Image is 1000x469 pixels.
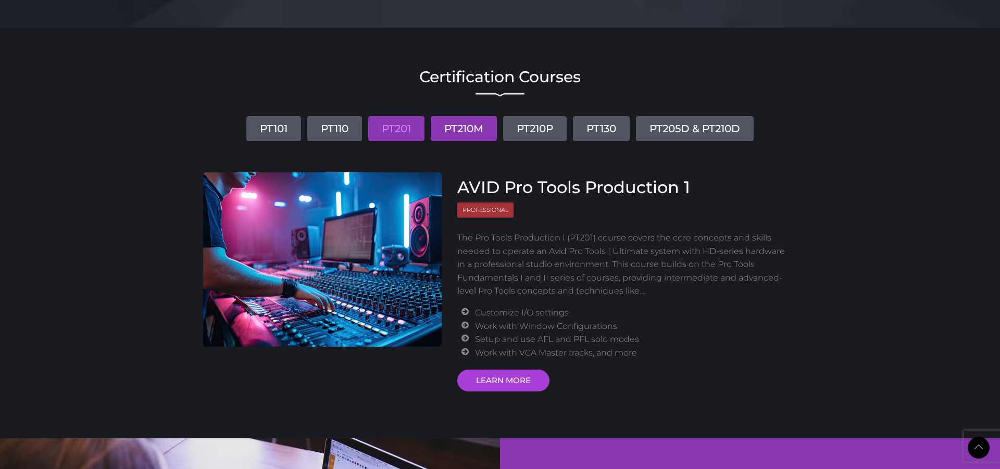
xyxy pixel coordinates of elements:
span: Professional [457,202,514,218]
a: LEARN MORE [457,370,549,391]
a: PT101 [246,116,301,141]
p: The Pro Tools Production I (PT201) course covers the core concepts and skills needed to operate a... [457,231,790,298]
li: Setup and use AFL and PFL solo modes [475,333,789,346]
a: PT210P [503,116,567,141]
h2: Certification Courses [203,69,797,85]
li: Work with Window Configurations [475,320,789,333]
a: PT130 [573,116,630,141]
h3: AVID Pro Tools Production 1 [457,178,790,197]
a: PT210M [431,116,497,141]
a: Back to Top [968,437,990,459]
a: PT205D & PT210D [636,116,754,141]
li: Customize I/O settings [475,306,789,320]
a: PT201 [368,116,424,141]
img: decorative line [476,93,524,97]
img: AVID Pro Tools Production 1 Course [203,172,442,347]
a: PT110 [307,116,362,141]
li: Work with VCA Master tracks, and more [475,346,789,360]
